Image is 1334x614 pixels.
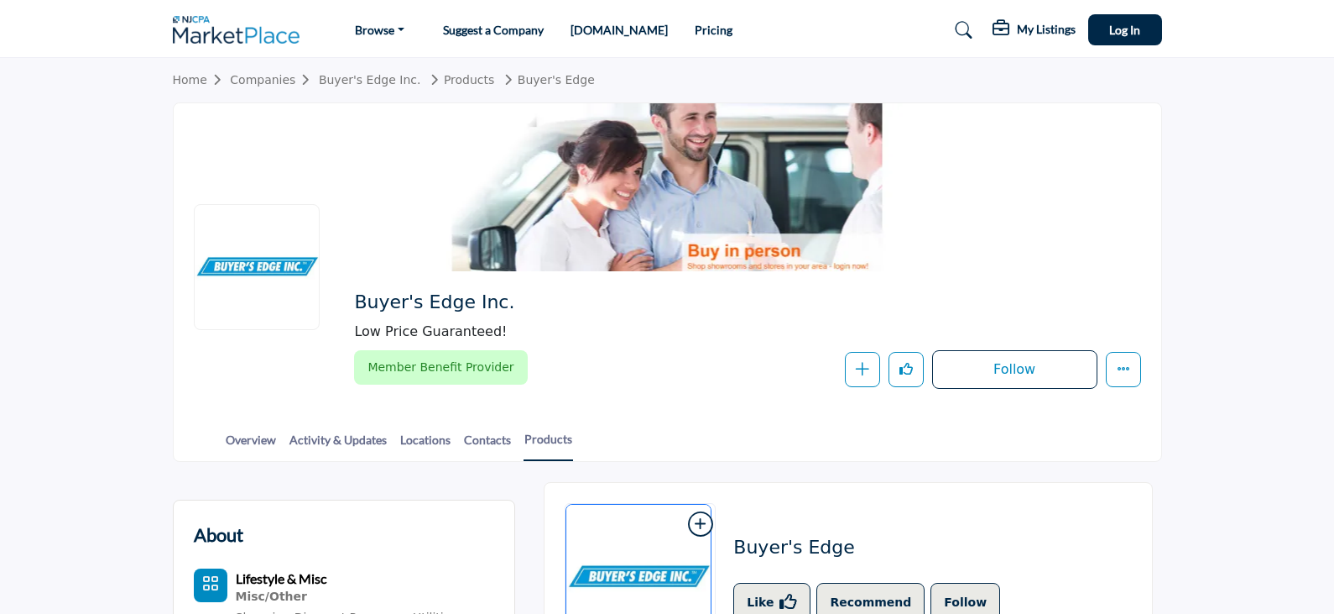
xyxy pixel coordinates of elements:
a: Locations [399,431,451,460]
a: Pricing [695,23,732,37]
a: Browse [343,18,416,42]
button: Log In [1088,14,1162,45]
a: Products [524,430,573,461]
h2: Buyer's Edge Inc. [354,291,816,313]
h2: About [194,521,243,548]
a: Activity & Updates [289,431,388,460]
div: Nonprofit fundraising, affinity programs, employee discounts [236,589,457,606]
h5: My Listings [1017,22,1076,37]
a: Misc/Other [236,589,457,606]
h2: Buyer's Edge [733,537,1006,559]
span: Member Benefit Provider [361,354,520,380]
a: [DOMAIN_NAME] [571,23,668,37]
span: Log In [1109,23,1140,37]
button: More details [1106,352,1141,387]
a: Search [939,17,983,44]
a: Suggest a Company [443,23,544,37]
p: Follow [944,592,987,612]
button: Follow [932,350,1097,389]
a: Buyer's Edge Inc. [319,73,421,87]
a: Buyer's Edge [498,73,595,87]
p: Recommend [830,592,911,612]
p: Like [747,592,774,612]
a: Companies [230,73,319,87]
a: Overview [225,431,277,460]
a: Contacts [463,431,512,460]
b: Lifestyle & Misc [236,570,326,586]
a: Lifestyle & Misc [236,573,326,586]
div: My Listings [993,20,1076,40]
span: Add to List [688,512,711,537]
a: Home [173,73,231,87]
a: Products [425,73,494,87]
span: Low Price Guaranteed! [354,322,891,342]
img: site Logo [173,16,309,44]
button: Like [888,352,924,387]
